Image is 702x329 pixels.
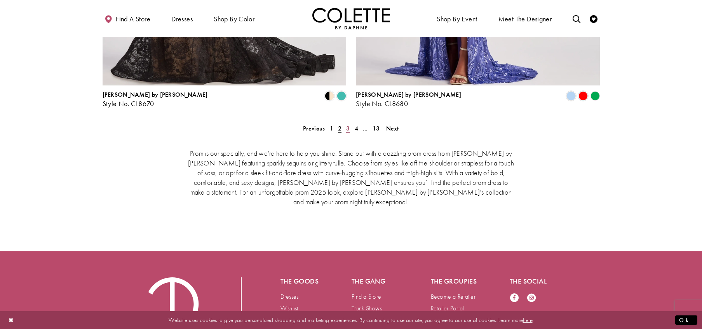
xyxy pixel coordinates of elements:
span: Style No. CL8680 [356,99,408,108]
a: Prev Page [301,123,327,134]
span: ... [363,124,368,132]
span: 13 [373,124,380,132]
a: here [523,316,533,324]
span: 4 [355,124,358,132]
span: Current page [336,123,344,134]
span: Shop by color [212,8,256,29]
button: Close Dialog [5,313,18,327]
a: 13 [370,123,382,134]
a: Visit our Instagram - Opens in new tab [527,293,536,303]
a: Find a store [103,8,152,29]
i: Black/Nude [325,91,334,101]
span: Shop by color [214,15,254,23]
span: 2 [338,124,341,132]
a: ... [361,123,370,134]
a: Trunk Shows [352,304,382,312]
a: Visit our Facebook - Opens in new tab [510,293,519,303]
h5: The gang [352,277,400,285]
span: Style No. CL8670 [103,99,154,108]
a: Retailer Portal [431,304,464,312]
a: Toggle search [571,8,582,29]
span: Find a store [116,15,150,23]
span: 1 [330,124,333,132]
img: Colette by Daphne [312,8,390,29]
i: Emerald [591,91,600,101]
a: 4 [352,123,361,134]
span: Shop By Event [437,15,477,23]
p: Prom is our specialty, and we’re here to help you shine. Stand out with a dazzling prom dress fro... [186,148,516,207]
span: Previous [303,124,325,132]
a: Dresses [280,292,299,301]
a: Next Page [384,123,401,134]
i: Turquoise [337,91,346,101]
h5: The goods [280,277,321,285]
span: Next [386,124,399,132]
span: [PERSON_NAME] by [PERSON_NAME] [103,91,208,99]
a: Meet the designer [496,8,554,29]
a: Become a Retailer [431,292,476,301]
span: Meet the designer [498,15,552,23]
h5: The groupies [431,277,479,285]
span: [PERSON_NAME] by [PERSON_NAME] [356,91,461,99]
a: Find a Store [352,292,381,301]
a: Wishlist [280,304,298,312]
span: 3 [346,124,350,132]
a: Check Wishlist [588,8,599,29]
ul: Follow us [506,289,548,326]
span: Dresses [171,15,193,23]
a: Visit Home Page [312,8,390,29]
p: Website uses cookies to give you personalized shopping and marketing experiences. By continuing t... [56,315,646,325]
button: Submit Dialog [675,315,697,325]
a: 3 [344,123,352,134]
div: Colette by Daphne Style No. CL8680 [356,91,461,108]
span: Dresses [169,8,195,29]
i: Red [578,91,588,101]
a: 1 [327,123,336,134]
div: Colette by Daphne Style No. CL8670 [103,91,208,108]
span: Shop By Event [435,8,479,29]
h5: The social [510,277,558,285]
i: Periwinkle [566,91,576,101]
